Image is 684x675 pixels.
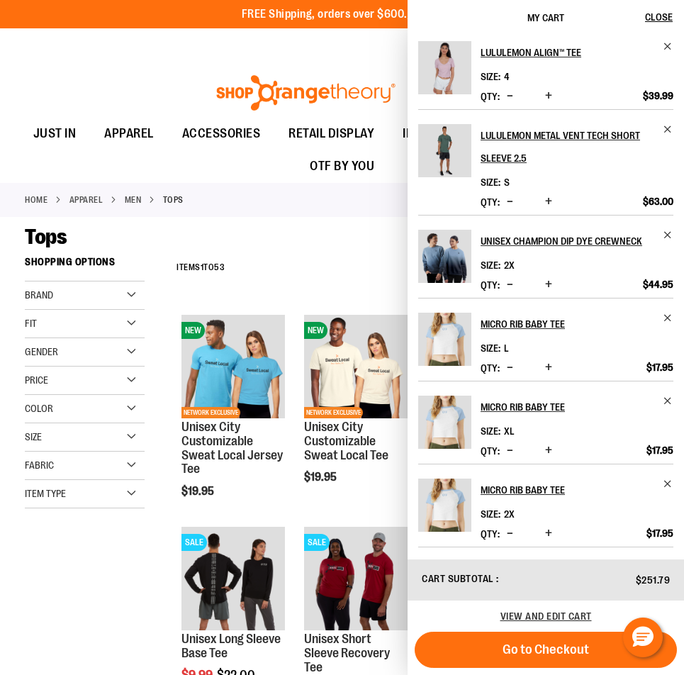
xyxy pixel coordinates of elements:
[274,118,388,150] a: RETAIL DISPLAY
[481,479,654,501] h2: Micro Rib Baby Tee
[90,118,168,150] a: APPAREL
[25,250,145,281] strong: Shopping Options
[481,528,500,540] label: Qty
[418,215,673,298] li: Product
[418,479,471,541] a: Micro Rib Baby Tee
[481,230,673,252] a: Unisex Champion Dip Dye Crewneck
[214,75,398,111] img: Shop Orangetheory
[646,527,673,540] span: $17.95
[646,361,673,374] span: $17.95
[481,342,500,354] dt: Size
[304,315,408,420] a: Image of Unisex City Customizable Very Important TeeNEWNETWORK EXCLUSIVE
[304,407,363,418] span: NETWORK EXCLUSIVE
[176,257,225,279] h2: Items to
[415,632,677,668] button: Go to Checkout
[418,26,673,109] li: Product
[201,262,204,272] span: 1
[304,632,390,674] a: Unisex Short Sleeve Recovery Tee
[481,396,654,418] h2: Micro Rib Baby Tee
[214,262,225,272] span: 53
[418,230,471,283] img: Unisex Champion Dip Dye Crewneck
[481,177,500,188] dt: Size
[25,459,54,471] span: Fabric
[500,610,592,622] a: View and edit cart
[297,308,415,520] div: product
[542,361,556,375] button: Increase product quantity
[181,527,285,630] img: Product image for Unisex Long Sleeve Base Tee
[663,313,673,323] a: Remove item
[25,374,48,386] span: Price
[33,118,77,150] span: JUST IN
[163,194,184,206] strong: Tops
[304,315,408,418] img: Image of Unisex City Customizable Very Important Tee
[418,298,673,381] li: Product
[504,425,515,437] span: XL
[25,346,58,357] span: Gender
[181,485,216,498] span: $19.95
[182,118,261,150] span: ACCESSORIES
[542,527,556,541] button: Increase product quantity
[422,573,494,584] span: Cart Subtotal
[304,471,339,484] span: $19.95
[623,618,663,657] button: Hello, have a question? Let’s chat.
[481,41,673,64] a: lululemon Align™ Tee
[542,195,556,209] button: Increase product quantity
[481,260,500,271] dt: Size
[418,41,471,94] img: lululemon Align™ Tee
[418,396,471,449] img: Micro Rib Baby Tee
[481,279,500,291] label: Qty
[181,527,285,632] a: Product image for Unisex Long Sleeve Base TeeSALE
[296,150,388,183] a: OTF BY YOU
[504,260,515,271] span: 2X
[418,464,673,547] li: Product
[25,403,53,414] span: Color
[663,41,673,52] a: Remove item
[636,574,671,586] span: $251.79
[69,194,103,206] a: APPAREL
[481,479,673,501] a: Micro Rib Baby Tee
[418,313,471,375] a: Micro Rib Baby Tee
[125,194,142,206] a: MEN
[481,124,654,169] h2: lululemon Metal Vent Tech Short Sleeve 2.5
[643,278,673,291] span: $44.95
[25,289,53,301] span: Brand
[503,444,517,458] button: Decrease product quantity
[645,11,673,23] span: Close
[527,12,564,23] span: My Cart
[663,396,673,406] a: Remove item
[418,313,471,366] img: Micro Rib Baby Tee
[504,177,510,188] span: S
[310,150,374,182] span: OTF BY YOU
[242,6,443,23] p: FREE Shipping, orders over $600.
[288,118,374,150] span: RETAIL DISPLAY
[181,315,285,418] img: Unisex City Customizable Fine Jersey Tee
[481,445,500,457] label: Qty
[481,196,500,208] label: Qty
[168,118,275,150] a: ACCESSORIES
[304,534,330,551] span: SALE
[403,118,459,150] span: IN STUDIO
[418,230,471,292] a: Unisex Champion Dip Dye Crewneck
[418,381,673,464] li: Product
[304,420,388,462] a: Unisex City Customizable Sweat Local Tee
[304,322,327,339] span: NEW
[481,396,673,418] a: Micro Rib Baby Tee
[25,431,42,442] span: Size
[503,642,589,657] span: Go to Checkout
[25,488,66,499] span: Item Type
[418,41,471,104] a: lululemon Align™ Tee
[25,318,37,329] span: Fit
[418,479,471,532] img: Micro Rib Baby Tee
[503,195,517,209] button: Decrease product quantity
[481,124,673,169] a: lululemon Metal Vent Tech Short Sleeve 2.5
[481,41,654,64] h2: lululemon Align™ Tee
[503,89,517,104] button: Decrease product quantity
[504,342,509,354] span: L
[643,195,673,208] span: $63.00
[418,109,673,215] li: Product
[418,396,471,458] a: Micro Rib Baby Tee
[504,71,510,82] span: 4
[503,278,517,292] button: Decrease product quantity
[181,534,207,551] span: SALE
